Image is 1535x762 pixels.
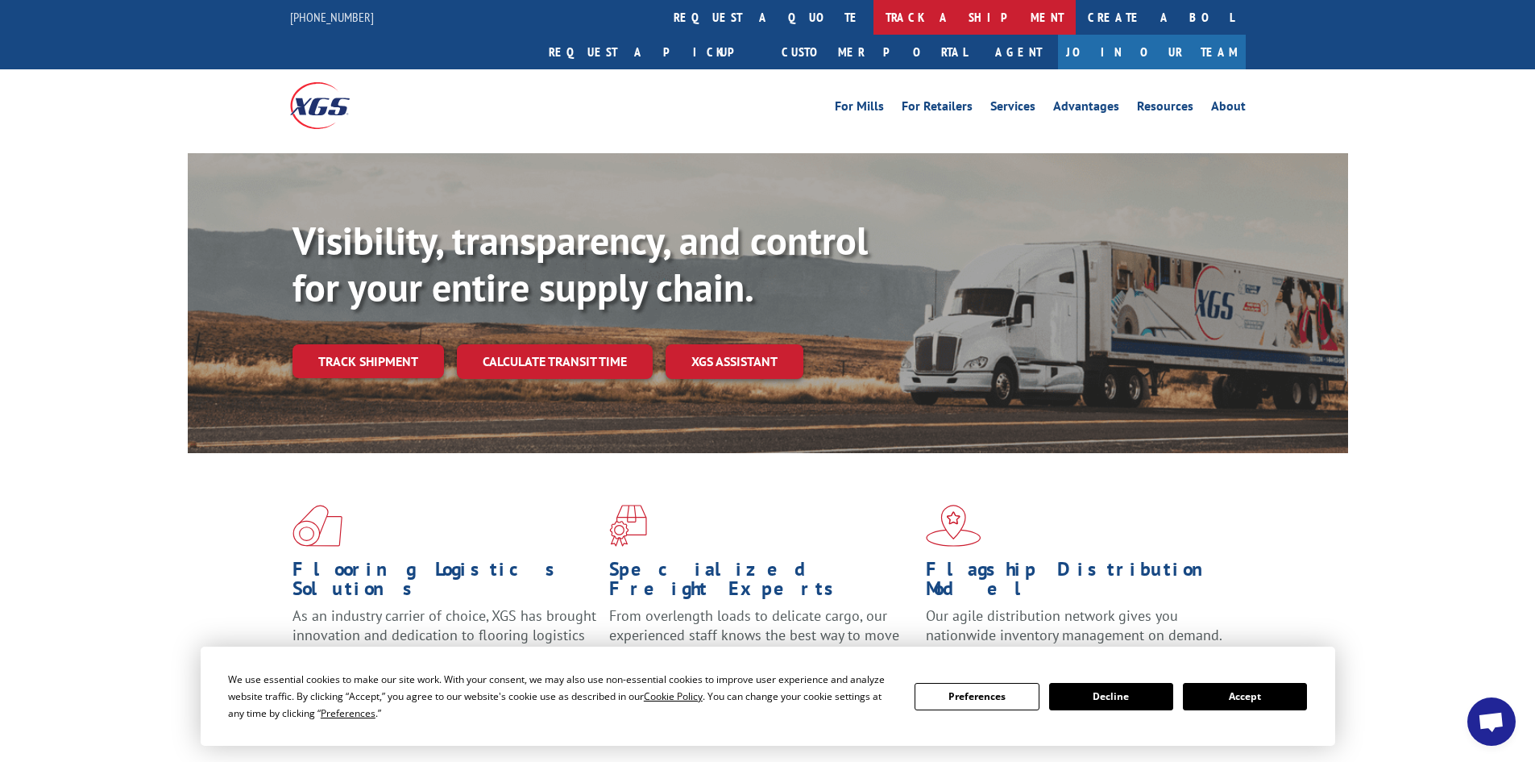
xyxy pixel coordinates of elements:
[1183,683,1307,710] button: Accept
[609,606,914,678] p: From overlength loads to delicate cargo, our experienced staff knows the best way to move your fr...
[979,35,1058,69] a: Agent
[1049,683,1173,710] button: Decline
[292,215,868,312] b: Visibility, transparency, and control for your entire supply chain.
[1058,35,1246,69] a: Join Our Team
[228,671,895,722] div: We use essential cookies to make our site work. With your consent, we may also use non-essential ...
[990,100,1035,118] a: Services
[457,344,653,379] a: Calculate transit time
[290,9,374,25] a: [PHONE_NUMBER]
[292,505,342,547] img: xgs-icon-total-supply-chain-intelligence-red
[321,706,375,720] span: Preferences
[770,35,979,69] a: Customer Portal
[609,560,914,606] h1: Specialized Freight Experts
[292,606,596,664] span: As an industry carrier of choice, XGS has brought innovation and dedication to flooring logistics...
[902,100,973,118] a: For Retailers
[926,606,1222,644] span: Our agile distribution network gives you nationwide inventory management on demand.
[1053,100,1119,118] a: Advantages
[609,505,647,547] img: xgs-icon-focused-on-flooring-red
[926,560,1230,606] h1: Flagship Distribution Model
[292,344,444,378] a: Track shipment
[1467,697,1516,746] div: Open chat
[915,683,1039,710] button: Preferences
[835,100,884,118] a: For Mills
[537,35,770,69] a: Request a pickup
[201,647,1335,746] div: Cookie Consent Prompt
[926,505,981,547] img: xgs-icon-flagship-distribution-model-red
[644,689,703,703] span: Cookie Policy
[292,560,597,606] h1: Flooring Logistics Solutions
[1137,100,1193,118] a: Resources
[666,344,803,379] a: XGS ASSISTANT
[1211,100,1246,118] a: About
